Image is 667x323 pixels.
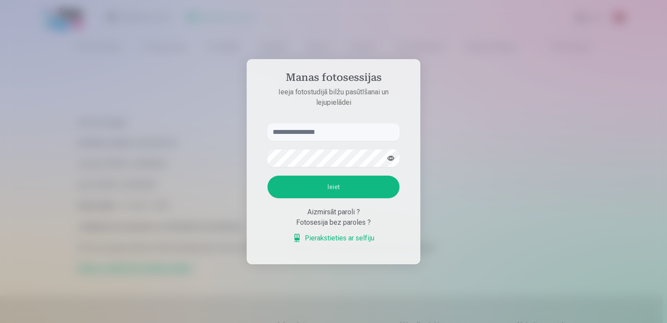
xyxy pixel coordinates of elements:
[267,217,400,228] div: Fotosesija bez paroles ?
[259,71,408,87] h4: Manas fotosessijas
[259,87,408,108] p: Ieeja fotostudijā bilžu pasūtīšanai un lejupielādei
[267,176,400,198] button: Ieiet
[267,207,400,217] div: Aizmirsāt paroli ?
[293,233,374,243] a: Pierakstieties ar selfiju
